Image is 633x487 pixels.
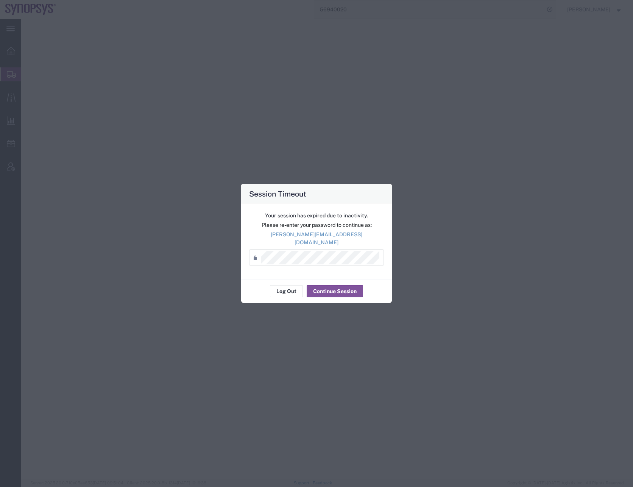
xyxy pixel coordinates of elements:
button: Continue Session [307,285,363,297]
p: [PERSON_NAME][EMAIL_ADDRESS][DOMAIN_NAME] [249,231,384,247]
button: Log Out [270,285,303,297]
p: Your session has expired due to inactivity. [249,212,384,220]
h4: Session Timeout [249,188,306,199]
p: Please re-enter your password to continue as: [249,221,384,229]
